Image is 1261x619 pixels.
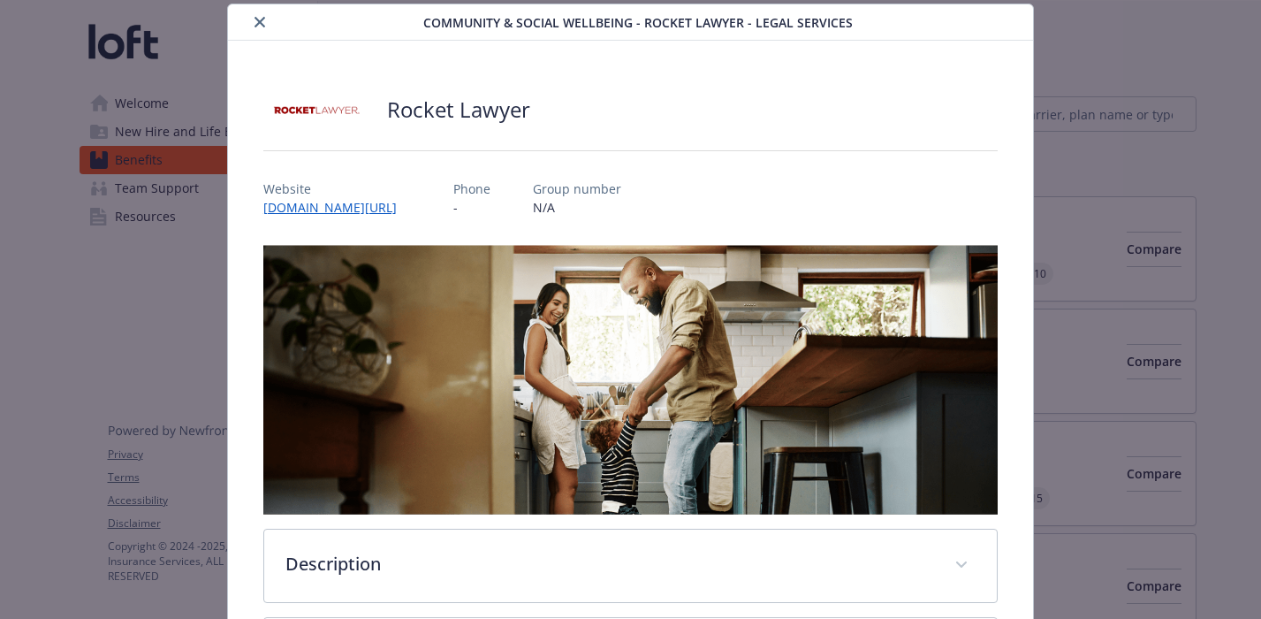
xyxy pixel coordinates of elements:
p: Description [285,551,933,577]
div: Description [264,530,997,602]
img: banner [263,245,998,515]
span: Community & Social Wellbeing - Rocket Lawyer - Legal Services [423,13,853,32]
p: Phone [453,180,490,198]
p: - [453,198,490,217]
p: Group number [533,180,621,198]
button: close [249,11,270,33]
p: Website [263,180,411,198]
p: N/A [533,198,621,217]
img: Rocket Lawyer Inc [263,83,369,136]
a: [DOMAIN_NAME][URL] [263,199,411,216]
h2: Rocket Lawyer [387,95,530,125]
